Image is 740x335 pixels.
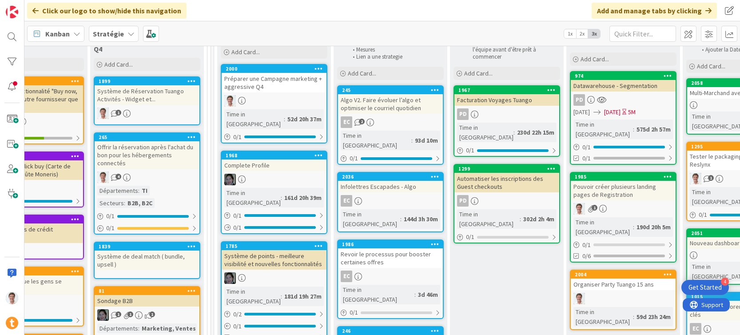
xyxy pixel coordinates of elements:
span: [DATE] [604,108,621,117]
div: 1899 [95,77,199,85]
img: JG [97,171,109,183]
div: PD [454,195,559,207]
span: Add Card... [231,48,260,56]
div: Time in [GEOGRAPHIC_DATA] [573,120,633,139]
div: 0/1 [571,142,676,153]
div: 0/1 [222,210,326,221]
div: 3d 46m [416,290,440,299]
div: 1785Système de points - meilleure visibilité et nouvelles fonctionnalités [222,242,326,270]
div: 2000 [222,65,326,73]
span: : [400,214,402,224]
span: 1 [592,205,597,211]
div: 1985 [575,174,676,180]
img: AA [97,309,109,321]
span: 0 / 1 [233,223,242,232]
div: 144d 3h 30m [402,214,440,224]
div: TI [139,186,150,195]
span: : [414,290,416,299]
li: Doit être approuvé par toute l'équipe avant d'être prêt à commencer [464,39,559,61]
div: 0/1 [95,223,199,234]
div: 0/1 [338,307,443,318]
div: AA [95,309,199,321]
div: 246 [342,328,443,334]
a: 245Algo V2. Faire évoluer l’algo et optimiser le courriel quotidienECTime in [GEOGRAPHIC_DATA]:93... [337,85,444,165]
div: 2004 [575,271,676,278]
div: Complete Profile [222,160,326,171]
div: 52d 20h 37m [285,114,324,124]
img: JG [690,173,701,184]
div: 1968Complete Profile [222,152,326,171]
span: : [281,193,282,203]
span: 0 / 1 [466,232,474,242]
span: Add Card... [581,55,609,63]
div: JG [95,108,199,119]
li: Mesures [348,46,442,53]
span: 0 / 1 [233,322,242,331]
div: Time in [GEOGRAPHIC_DATA] [573,217,633,237]
div: 0/1 [95,211,199,222]
div: Get Started [688,283,722,292]
span: : [124,198,125,208]
div: 1299 [458,166,559,172]
div: 265Offrir la réservation après l'achat du bon pour les hébergements connectés [95,133,199,169]
span: : [281,291,282,301]
a: 1899Système de Réservation Tuango Activités - Widget et...JG [94,76,200,125]
span: Add Card... [697,62,725,70]
div: Algo V2. Faire évoluer l’algo et optimiser le courriel quotidien [338,94,443,114]
span: 0 / 2 [233,310,242,319]
div: EC [341,116,352,128]
div: 246 [338,327,443,335]
span: : [633,222,634,232]
input: Quick Filter... [609,26,676,42]
div: Système de Réservation Tuango Activités - Widget et... [95,85,199,105]
div: Sondage B2B [95,295,199,307]
span: 1 [115,311,121,317]
div: Time in [GEOGRAPHIC_DATA] [457,123,513,142]
span: 0/1 [582,154,591,163]
div: 2000 [226,66,326,72]
div: JG [95,171,199,183]
div: Time in [GEOGRAPHIC_DATA] [224,109,284,129]
span: 0 / 1 [350,154,358,163]
div: 0/1 [571,239,676,251]
div: PD [573,94,585,106]
span: 2x [576,29,588,38]
span: : [633,312,634,322]
span: Q4 [94,44,102,53]
span: 0 / 1 [106,211,115,221]
span: : [411,136,413,145]
div: 81Sondage B2B [95,287,199,307]
div: 0/1 [222,132,326,143]
span: : [138,323,139,333]
img: JG [97,108,109,119]
div: PD [457,195,469,207]
div: Time in [GEOGRAPHIC_DATA] [224,287,281,306]
span: 0 / 1 [350,308,358,317]
div: 1839Système de deal match ( bundle, upsell ) [95,243,199,270]
span: 0 / 1 [582,240,591,250]
div: 4 [721,278,729,286]
div: Time in [GEOGRAPHIC_DATA] [457,209,520,229]
span: 0 / 1 [233,132,242,142]
div: 181d 19h 27m [282,291,324,301]
div: EC [341,271,352,282]
span: 0 / 1 [106,223,115,233]
div: Facturation Voyages Tuango [454,94,559,106]
span: Add Card... [464,69,493,77]
div: 1785 [222,242,326,250]
div: 0/1 [222,321,326,332]
div: Organiser Party Tuango 15 ans [571,279,676,290]
div: Secteurs [97,198,124,208]
span: 0/6 [582,251,591,261]
span: : [284,114,285,124]
div: 974 [575,73,676,79]
span: Kanban [45,28,70,39]
img: JG [573,203,585,215]
div: Offrir la réservation après l'achat du bon pour les hébergements connectés [95,141,199,169]
span: : [633,124,634,134]
img: Visit kanbanzone.com [6,6,18,18]
div: 974 [571,72,676,80]
div: 245 [338,86,443,94]
div: 1986 [338,240,443,248]
span: [DATE] [573,108,590,117]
